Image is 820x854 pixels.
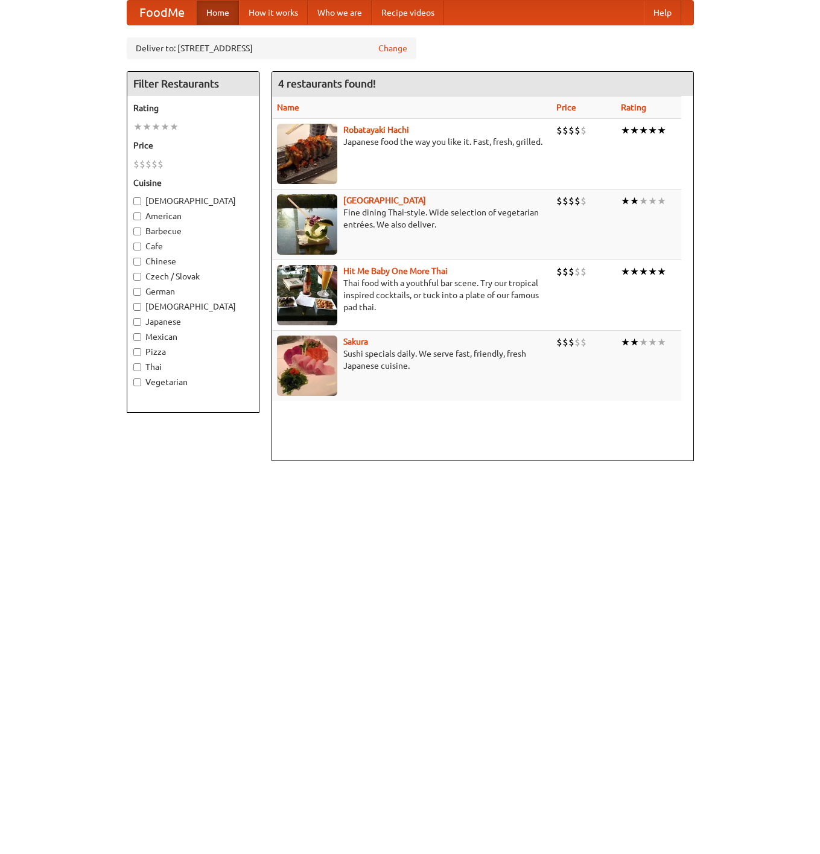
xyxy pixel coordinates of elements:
[133,273,141,281] input: Czech / Slovak
[133,195,253,207] label: [DEMOGRAPHIC_DATA]
[562,336,568,349] li: $
[133,285,253,298] label: German
[621,265,630,278] li: ★
[621,103,646,112] a: Rating
[648,265,657,278] li: ★
[657,336,666,349] li: ★
[556,124,562,137] li: $
[648,336,657,349] li: ★
[580,124,586,137] li: $
[170,120,179,133] li: ★
[378,42,407,54] a: Change
[580,336,586,349] li: $
[139,158,145,171] li: $
[277,206,547,231] p: Fine dining Thai-style. Wide selection of vegetarian entrées. We also deliver.
[343,125,409,135] a: Robatayaki Hachi
[133,177,253,189] h5: Cuisine
[657,194,666,208] li: ★
[127,72,259,96] h4: Filter Restaurants
[133,318,141,326] input: Japanese
[239,1,308,25] a: How it works
[343,337,368,346] a: Sakura
[621,124,630,137] li: ★
[644,1,681,25] a: Help
[133,346,253,358] label: Pizza
[621,194,630,208] li: ★
[157,158,164,171] li: $
[133,102,253,114] h5: Rating
[562,124,568,137] li: $
[277,265,337,325] img: babythai.jpg
[630,194,639,208] li: ★
[580,194,586,208] li: $
[133,348,141,356] input: Pizza
[630,124,639,137] li: ★
[277,348,547,372] p: Sushi specials daily. We serve fast, friendly, fresh Japanese cuisine.
[133,228,141,235] input: Barbecue
[630,336,639,349] li: ★
[142,120,151,133] li: ★
[372,1,444,25] a: Recipe videos
[133,243,141,250] input: Cafe
[343,196,426,205] a: [GEOGRAPHIC_DATA]
[556,103,576,112] a: Price
[648,124,657,137] li: ★
[556,194,562,208] li: $
[630,265,639,278] li: ★
[133,270,253,282] label: Czech / Slovak
[145,158,151,171] li: $
[151,158,157,171] li: $
[277,194,337,255] img: satay.jpg
[639,124,648,137] li: ★
[574,194,580,208] li: $
[308,1,372,25] a: Who we are
[133,363,141,371] input: Thai
[133,301,253,313] label: [DEMOGRAPHIC_DATA]
[277,124,337,184] img: robatayaki.jpg
[127,37,416,59] div: Deliver to: [STREET_ADDRESS]
[657,265,666,278] li: ★
[277,136,547,148] p: Japanese food the way you like it. Fast, fresh, grilled.
[277,336,337,396] img: sakura.jpg
[568,336,574,349] li: $
[133,255,253,267] label: Chinese
[133,139,253,151] h5: Price
[133,288,141,296] input: German
[556,336,562,349] li: $
[151,120,161,133] li: ★
[133,212,141,220] input: American
[574,336,580,349] li: $
[278,78,376,89] ng-pluralize: 4 restaurants found!
[133,210,253,222] label: American
[580,265,586,278] li: $
[639,336,648,349] li: ★
[133,316,253,328] label: Japanese
[133,333,141,341] input: Mexican
[556,265,562,278] li: $
[562,194,568,208] li: $
[133,331,253,343] label: Mexican
[161,120,170,133] li: ★
[639,265,648,278] li: ★
[133,120,142,133] li: ★
[568,194,574,208] li: $
[277,103,299,112] a: Name
[648,194,657,208] li: ★
[568,265,574,278] li: $
[133,361,253,373] label: Thai
[574,124,580,137] li: $
[133,240,253,252] label: Cafe
[562,265,568,278] li: $
[197,1,239,25] a: Home
[568,124,574,137] li: $
[277,277,547,313] p: Thai food with a youthful bar scene. Try our tropical inspired cocktails, or tuck into a plate of...
[133,225,253,237] label: Barbecue
[133,378,141,386] input: Vegetarian
[133,258,141,266] input: Chinese
[639,194,648,208] li: ★
[343,266,448,276] a: Hit Me Baby One More Thai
